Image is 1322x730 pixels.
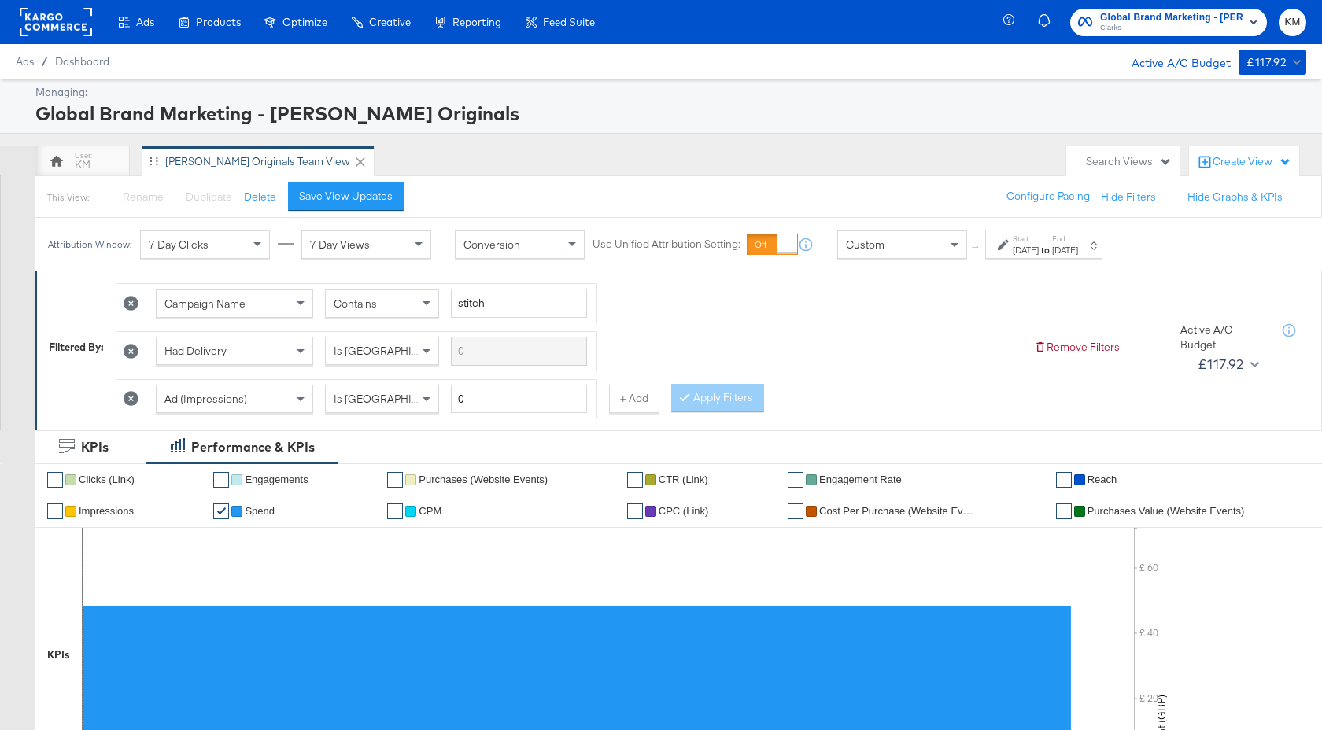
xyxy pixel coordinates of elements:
button: £117.92 [1239,50,1306,75]
span: Conversion [463,238,520,252]
div: [DATE] [1052,244,1078,256]
span: Impressions [79,505,134,517]
div: Active A/C Budget [1180,323,1267,352]
button: Delete [244,190,276,205]
span: Clicks (Link) [79,474,135,485]
a: ✔ [213,472,229,488]
div: Global Brand Marketing - [PERSON_NAME] Originals [35,100,1302,127]
span: 7 Day Clicks [149,238,209,252]
span: CTR (Link) [659,474,708,485]
div: £117.92 [1246,53,1287,72]
span: KM [1285,13,1300,31]
div: KPIs [47,647,70,662]
span: Clarks [1100,22,1243,35]
div: Managing: [35,85,1302,100]
label: Start: [1013,234,1039,244]
span: ↑ [969,245,984,250]
span: CPC (Link) [659,505,709,517]
button: KM [1279,9,1306,36]
label: Use Unified Attribution Setting: [593,238,740,253]
div: Drag to reorder tab [150,157,158,165]
div: [PERSON_NAME] Originals Team View [165,154,350,169]
span: Is [GEOGRAPHIC_DATA] [334,392,454,406]
span: Campaign Name [164,297,246,311]
label: End: [1052,234,1078,244]
a: ✔ [47,503,63,519]
a: ✔ [627,503,643,519]
span: Reach [1088,474,1117,485]
span: CPM [419,505,441,517]
div: £117.92 [1198,352,1244,376]
a: ✔ [387,472,403,488]
a: ✔ [1056,503,1072,519]
button: Configure Pacing [995,182,1101,211]
span: Spend [245,505,275,517]
div: Create View [1213,154,1291,170]
a: ✔ [1056,472,1072,488]
span: Engagements [245,474,308,485]
span: Ads [136,16,154,28]
span: Feed Suite [543,16,595,28]
span: Is [GEOGRAPHIC_DATA] [334,344,454,358]
div: KM [75,157,90,172]
span: / [34,55,55,68]
button: Hide Filters [1101,190,1156,205]
div: This View: [47,191,89,204]
strong: to [1039,244,1052,256]
span: Global Brand Marketing - [PERSON_NAME] Originals [1100,9,1243,26]
span: Had Delivery [164,344,227,358]
button: Remove Filters [1034,340,1120,355]
span: Ad (Impressions) [164,392,247,406]
input: Enter a search term [451,337,587,366]
div: Filtered By: [49,340,104,355]
span: Ads [16,55,34,68]
span: Cost Per Purchase (Website Events) [819,505,977,517]
span: Rename [123,190,164,204]
button: Global Brand Marketing - [PERSON_NAME] OriginalsClarks [1070,9,1267,36]
div: KPIs [81,438,109,456]
a: ✔ [627,472,643,488]
div: Active A/C Budget [1115,50,1231,73]
div: Performance & KPIs [191,438,315,456]
input: Enter a number [451,385,587,414]
span: Duplicate [186,190,232,204]
div: Save View Updates [299,189,393,204]
a: ✔ [788,503,803,519]
a: ✔ [788,472,803,488]
button: Hide Graphs & KPIs [1187,190,1283,205]
button: Save View Updates [288,182,404,211]
span: Purchases (Website Events) [419,474,548,485]
a: ✔ [213,503,229,519]
span: Engagement Rate [819,474,902,485]
span: Custom [846,238,884,252]
a: ✔ [387,503,403,519]
button: + Add [609,385,659,413]
a: ✔ [47,472,63,488]
span: Products [196,16,241,28]
div: Attribution Window: [47,239,132,250]
span: Reporting [452,16,501,28]
input: Enter a search term [451,289,587,318]
a: Dashboard [55,55,109,68]
div: [DATE] [1013,244,1039,256]
span: Optimize [282,16,327,28]
span: Creative [369,16,411,28]
button: £117.92 [1191,352,1262,377]
div: Search Views [1086,154,1172,169]
span: Contains [334,297,377,311]
span: Purchases Value (Website Events) [1088,505,1245,517]
span: 7 Day Views [310,238,370,252]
